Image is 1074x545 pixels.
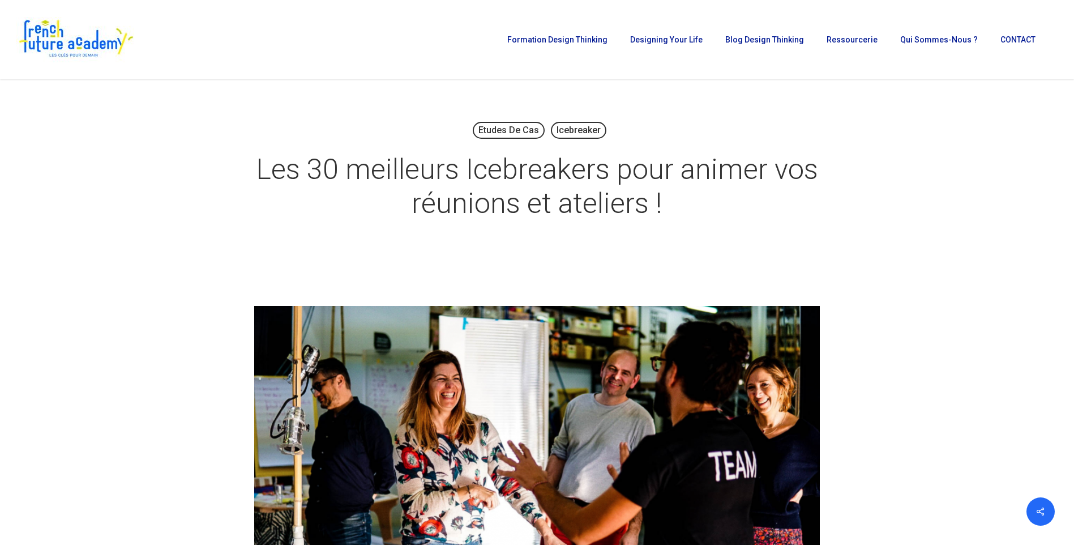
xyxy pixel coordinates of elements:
a: Ressourcerie [821,36,883,44]
a: Qui sommes-nous ? [895,36,983,44]
a: Etudes de cas [473,122,545,139]
a: Designing Your Life [624,36,708,44]
span: CONTACT [1000,35,1036,44]
span: Formation Design Thinking [507,35,607,44]
a: Blog Design Thinking [720,36,810,44]
span: Designing Your Life [630,35,703,44]
span: Qui sommes-nous ? [900,35,978,44]
span: Blog Design Thinking [725,35,804,44]
span: Ressourcerie [827,35,878,44]
a: Icebreaker [551,122,606,139]
a: Formation Design Thinking [502,36,613,44]
img: French Future Academy [16,17,135,62]
h1: Les 30 meilleurs Icebreakers pour animer vos réunions et ateliers ! [254,141,820,232]
a: CONTACT [995,36,1041,44]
